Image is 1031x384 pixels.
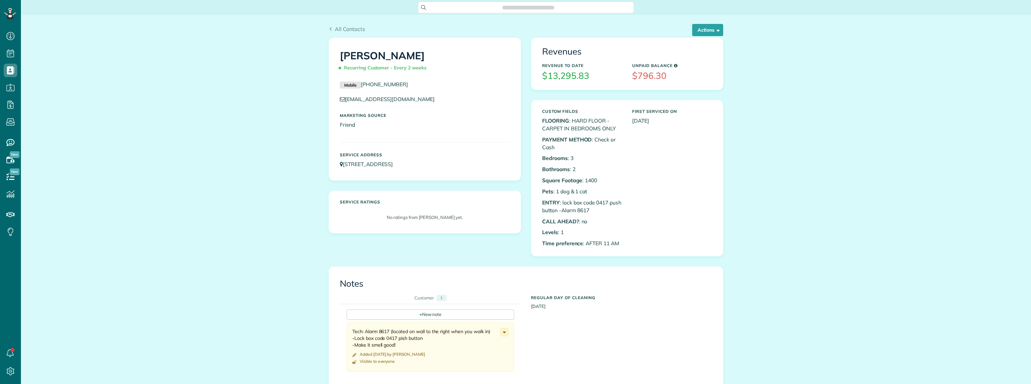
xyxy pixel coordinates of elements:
a: [STREET_ADDRESS] [340,161,399,167]
div: New note [347,310,514,320]
p: : HARD FLOOR - CARPET IN BEDROOMS ONLY [542,117,622,132]
h5: Service Address [340,153,510,157]
a: Mobile[PHONE_NUMBER] [340,81,408,88]
div: [DATE] [526,292,717,310]
h3: Revenues [542,47,712,57]
p: : Check or Cash [542,136,622,151]
h5: Custom Fields [542,109,622,114]
p: : lock box code 0417 push button -Alarm 8617 [542,199,622,214]
div: Visible to everyone [360,359,395,364]
div: Tech: Alarm 8617 (located on wall to the right when you walk in) -Lock box code 0417 pish button ... [352,328,500,348]
h5: Service ratings [340,200,510,204]
h1: [PERSON_NAME] [340,50,510,74]
span: Recurring Customer - Every 2 weeks [340,62,429,74]
b: FLOORING [542,117,569,124]
span: All Contacts [335,26,365,32]
p: : 1 dog & 1 cat [542,188,622,195]
p: : 2 [542,165,622,173]
a: All Contacts [329,25,365,33]
h3: $13,295.83 [542,71,622,81]
span: New [10,168,20,175]
b: Bathrooms [542,166,570,172]
span: + [419,311,422,317]
p: : AFTER 11 AM [542,239,622,247]
h3: Notes [340,279,712,289]
p: Friend [340,121,510,129]
div: 1 [437,295,446,301]
b: Levels [542,229,558,235]
b: Time preference [542,240,583,247]
h5: Marketing Source [340,113,510,118]
b: Bedrooms [542,155,568,161]
div: Customer [414,295,434,301]
small: Mobile [340,82,361,89]
h5: Revenue to Date [542,63,622,68]
b: CALL AHEAD? [542,218,579,225]
p: No ratings from [PERSON_NAME] yet. [343,214,506,221]
span: Search ZenMaid… [509,4,547,11]
b: Pets [542,188,553,195]
button: Actions [692,24,723,36]
p: : 1400 [542,177,622,184]
b: ENTRY [542,199,560,206]
time: Added [DATE] by [PERSON_NAME] [360,352,425,357]
p: : 1 [542,228,622,236]
p: : 3 [542,154,622,162]
h5: Regular day of cleaning [531,295,712,300]
h5: Unpaid Balance [632,63,712,68]
b: PAYMENT METHOD [542,136,592,143]
b: Square Footage [542,177,582,184]
h5: First Serviced On [632,109,712,114]
p: [DATE] [632,117,712,125]
h3: $796.30 [632,71,712,81]
p: : no [542,218,622,225]
span: New [10,151,20,158]
a: [EMAIL_ADDRESS][DOMAIN_NAME] [340,96,441,102]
